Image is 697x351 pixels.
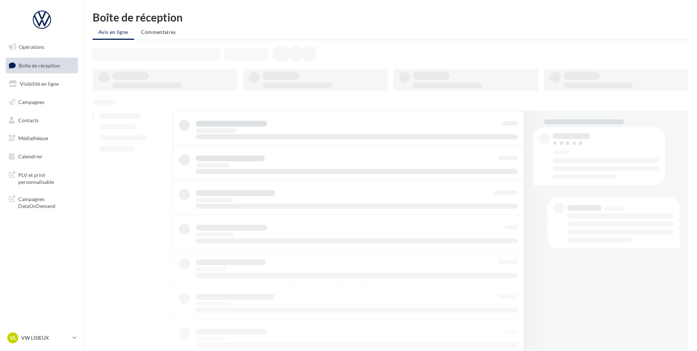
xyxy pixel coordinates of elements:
[6,331,78,345] a: VL VW LISIEUX
[21,334,70,342] p: VW LISIEUX
[4,94,79,110] a: Campagnes
[18,170,75,186] span: PLV et print personnalisable
[4,167,79,189] a: PLV et print personnalisable
[18,99,44,105] span: Campagnes
[19,44,44,50] span: Opérations
[141,29,176,35] span: Commentaires
[4,149,79,164] a: Calendrier
[4,39,79,55] a: Opérations
[10,334,16,342] span: VL
[4,191,79,213] a: Campagnes DataOnDemand
[4,113,79,128] a: Contacts
[19,62,60,68] span: Boîte de réception
[18,135,48,141] span: Médiathèque
[4,58,79,73] a: Boîte de réception
[93,12,688,23] div: Boîte de réception
[4,131,79,146] a: Médiathèque
[4,76,79,92] a: Visibilité en ligne
[20,81,59,87] span: Visibilité en ligne
[18,117,39,123] span: Contacts
[18,153,43,159] span: Calendrier
[18,194,75,210] span: Campagnes DataOnDemand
